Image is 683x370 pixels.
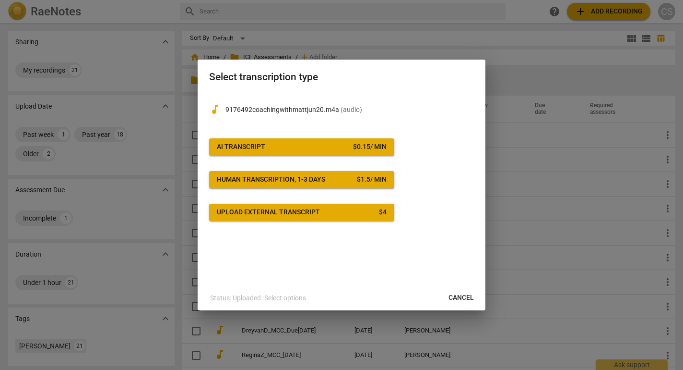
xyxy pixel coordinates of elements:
div: AI Transcript [217,142,265,152]
div: Human transcription, 1-3 days [217,175,325,185]
p: Status: Uploaded. Select options [210,293,306,303]
button: Cancel [441,289,482,307]
span: audiotrack [209,104,221,115]
button: AI Transcript$0.15/ min [209,138,394,156]
h2: Select transcription type [209,71,474,83]
div: $ 0.15 / min [353,142,387,152]
button: Human transcription, 1-3 days$1.5/ min [209,171,394,188]
div: Upload external transcript [217,208,320,217]
button: Upload external transcript$4 [209,204,394,221]
div: $ 4 [379,208,387,217]
span: Cancel [448,293,474,303]
span: ( audio ) [341,106,362,113]
div: $ 1.5 / min [357,175,387,185]
p: 9176492coachingwithmattjun20.m4a(audio) [225,105,474,115]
